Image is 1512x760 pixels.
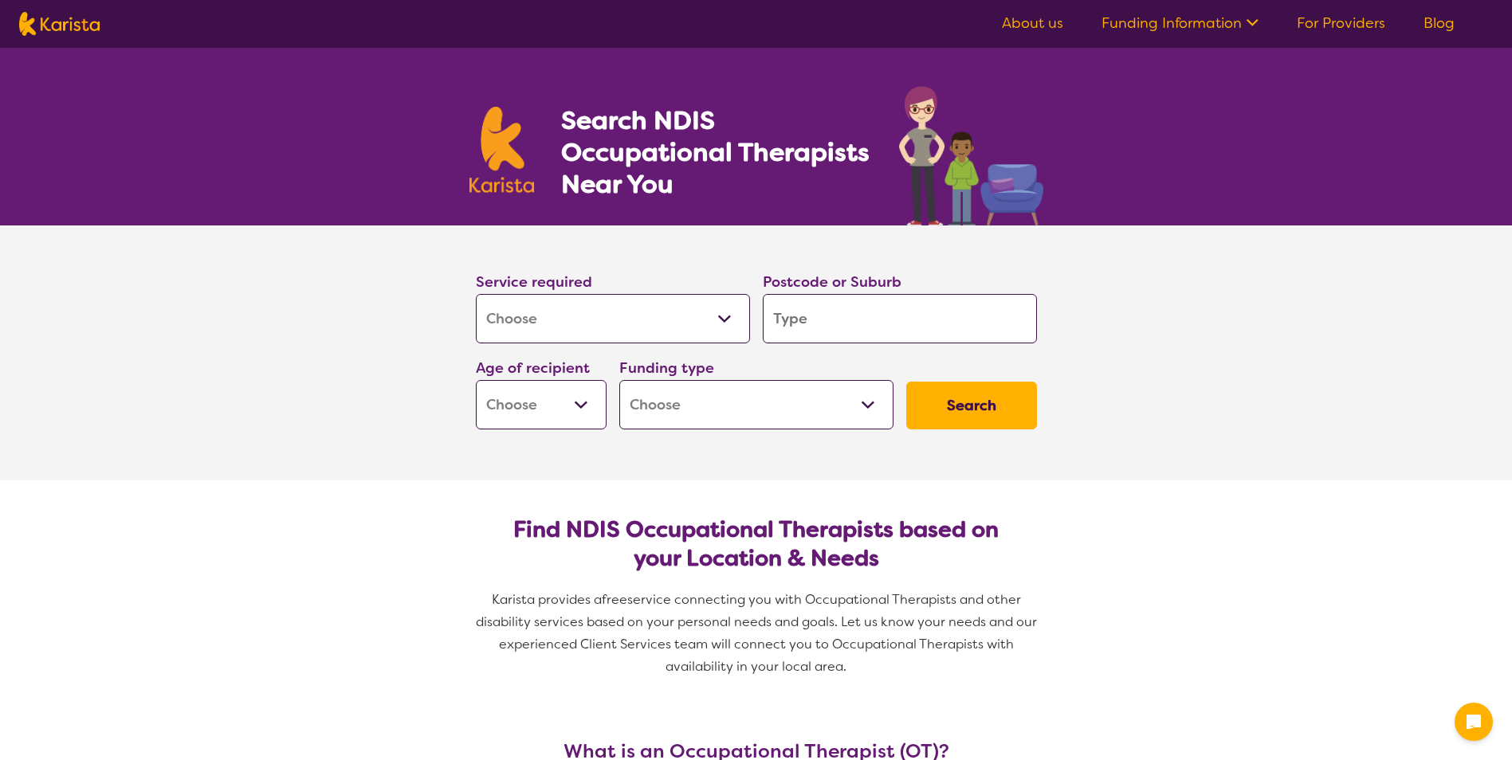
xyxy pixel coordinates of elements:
img: occupational-therapy [899,86,1043,225]
a: Blog [1424,14,1455,33]
input: Type [763,294,1037,343]
label: Age of recipient [476,358,590,378]
button: Search [906,382,1037,429]
label: Funding type [619,358,714,378]
label: Postcode or Suburb [763,272,901,292]
label: Service required [476,272,592,292]
h2: Find NDIS Occupational Therapists based on your Location & Needs [489,515,1024,573]
a: About us [1002,14,1063,33]
span: free [602,591,627,608]
span: Karista provides a [492,591,602,608]
a: For Providers [1297,14,1385,33]
img: Karista logo [19,12,100,36]
span: service connecting you with Occupational Therapists and other disability services based on your p... [476,591,1040,675]
img: Karista logo [469,107,535,193]
h1: Search NDIS Occupational Therapists Near You [561,104,871,200]
a: Funding Information [1102,14,1259,33]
